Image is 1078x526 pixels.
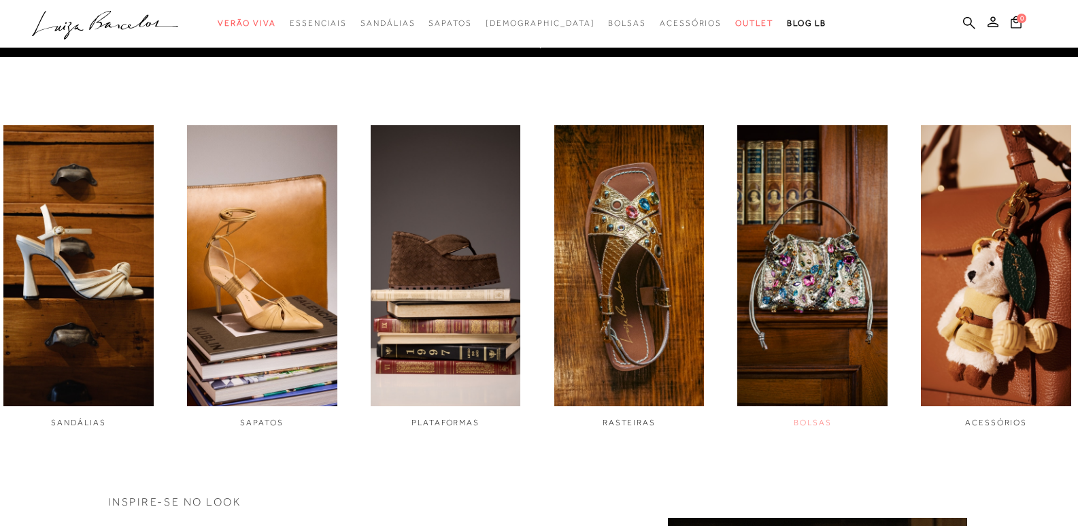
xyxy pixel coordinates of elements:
[921,125,1071,406] img: imagem do link
[921,125,1071,429] a: imagem do link ACESSÓRIOS
[3,125,154,429] div: 1 / 6
[737,125,888,429] div: 5 / 6
[3,125,154,429] a: imagem do link SANDÁLIAS
[660,11,722,36] a: categoryNavScreenReaderText
[218,18,276,28] span: Verão Viva
[608,18,646,28] span: Bolsas
[554,125,705,429] a: imagem do link RASTEIRAS
[187,125,337,406] img: imagem do link
[360,11,415,36] a: categoryNavScreenReaderText
[290,18,347,28] span: Essenciais
[240,418,283,427] span: SAPATOS
[660,18,722,28] span: Acessórios
[486,11,595,36] a: noSubCategoriesText
[187,125,337,429] div: 2 / 6
[608,11,646,36] a: categoryNavScreenReaderText
[360,18,415,28] span: Sandálias
[3,125,154,406] img: imagem do link
[921,125,1071,429] div: 6 / 6
[411,418,479,427] span: PLATAFORMAS
[108,497,971,508] h3: INSPIRE-SE NO LOOK
[735,11,773,36] a: categoryNavScreenReaderText
[735,18,773,28] span: Outlet
[554,125,705,429] div: 4 / 6
[965,418,1027,427] span: ACESSÓRIOS
[218,11,276,36] a: categoryNavScreenReaderText
[486,18,595,28] span: [DEMOGRAPHIC_DATA]
[428,11,471,36] a: categoryNavScreenReaderText
[787,11,826,36] a: BLOG LB
[554,125,705,406] img: imagem do link
[187,125,337,429] a: imagem do link SAPATOS
[290,11,347,36] a: categoryNavScreenReaderText
[1007,15,1026,33] button: 0
[371,125,521,406] img: imagem do link
[371,125,521,429] div: 3 / 6
[371,125,521,429] a: imagem do link PLATAFORMAS
[1017,14,1026,23] span: 0
[794,418,832,427] span: BOLSAS
[51,418,105,427] span: SANDÁLIAS
[603,418,656,427] span: RASTEIRAS
[737,125,888,406] img: imagem do link
[428,18,471,28] span: Sapatos
[737,125,888,429] a: imagem do link BOLSAS
[787,18,826,28] span: BLOG LB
